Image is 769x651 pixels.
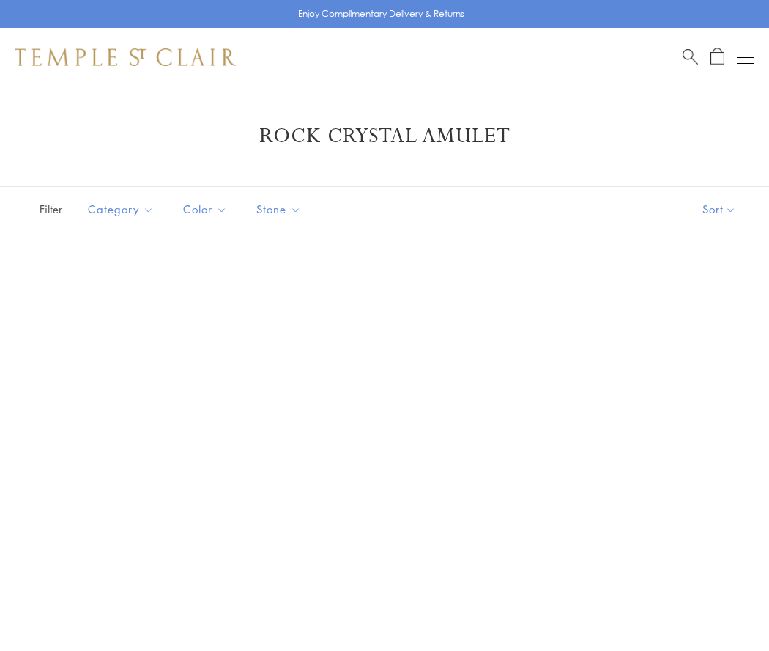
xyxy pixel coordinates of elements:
[37,123,732,150] h1: Rock Crystal Amulet
[249,200,312,218] span: Stone
[737,48,754,66] button: Open navigation
[172,193,238,226] button: Color
[669,187,769,232] button: Show sort by
[710,48,724,66] a: Open Shopping Bag
[176,200,238,218] span: Color
[81,200,165,218] span: Category
[245,193,312,226] button: Stone
[298,7,464,21] p: Enjoy Complimentary Delivery & Returns
[683,48,698,66] a: Search
[15,48,236,66] img: Temple St. Clair
[77,193,165,226] button: Category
